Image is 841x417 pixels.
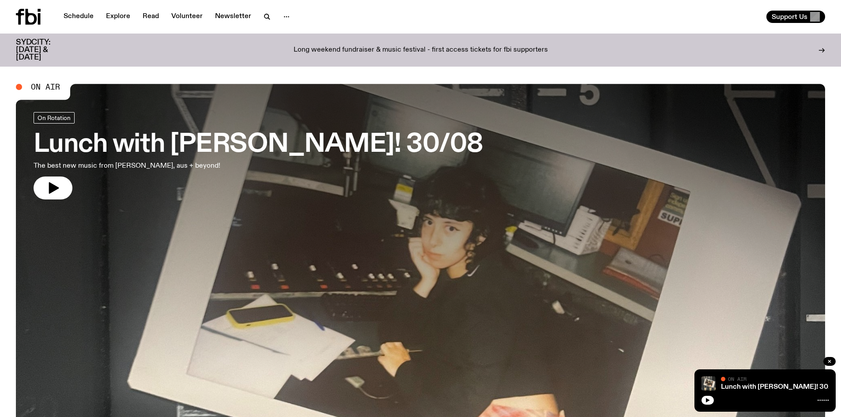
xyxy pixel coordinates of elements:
a: Schedule [58,11,99,23]
span: On Air [31,83,60,91]
span: On Rotation [38,114,71,121]
a: Volunteer [166,11,208,23]
h3: SYDCITY: [DATE] & [DATE] [16,39,72,61]
p: Long weekend fundraiser & music festival - first access tickets for fbi supporters [294,46,548,54]
h3: Lunch with [PERSON_NAME]! 30/08 [34,132,483,157]
img: A polaroid of Ella Avni in the studio on top of the mixer which is also located in the studio. [701,376,716,391]
a: Lunch with [PERSON_NAME]! 30/08The best new music from [PERSON_NAME], aus + beyond! [34,112,483,199]
span: On Air [728,376,747,382]
a: Newsletter [210,11,256,23]
p: The best new music from [PERSON_NAME], aus + beyond! [34,161,260,171]
a: On Rotation [34,112,75,124]
span: Support Us [772,13,807,21]
button: Support Us [766,11,825,23]
a: Read [137,11,164,23]
a: Explore [101,11,136,23]
a: Lunch with [PERSON_NAME]! 30/08 [721,383,840,391]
